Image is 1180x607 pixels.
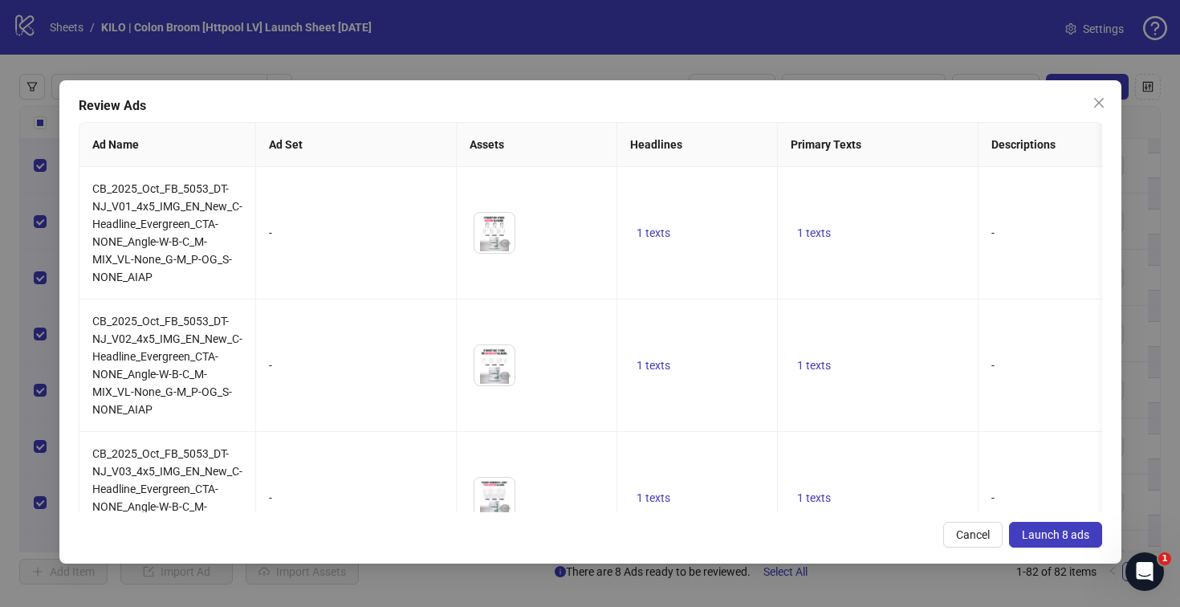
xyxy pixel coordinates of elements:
[791,356,837,375] button: 1 texts
[637,491,670,504] span: 1 texts
[943,522,1003,548] button: Cancel
[991,226,995,239] span: -
[1158,552,1171,565] span: 1
[630,223,677,242] button: 1 texts
[630,356,677,375] button: 1 texts
[797,226,831,239] span: 1 texts
[269,356,443,374] div: -
[637,359,670,372] span: 1 texts
[1086,90,1112,116] button: Close
[474,478,515,518] img: Asset 1
[499,238,511,249] span: eye
[269,489,443,507] div: -
[791,488,837,507] button: 1 texts
[474,345,515,385] img: Asset 1
[92,182,242,283] span: CB_2025_Oct_FB_5053_DT-NJ_V01_4x5_IMG_EN_New_C-Headline_Evergreen_CTA-NONE_Angle-W-B-C_M-MIX_VL-N...
[797,491,831,504] span: 1 texts
[474,213,515,253] img: Asset 1
[1125,552,1164,591] iframe: Intercom live chat
[499,503,511,514] span: eye
[495,499,515,518] button: Preview
[256,123,457,167] th: Ad Set
[457,123,617,167] th: Assets
[499,370,511,381] span: eye
[92,315,242,416] span: CB_2025_Oct_FB_5053_DT-NJ_V02_4x5_IMG_EN_New_C-Headline_Evergreen_CTA-NONE_Angle-W-B-C_M-MIX_VL-N...
[778,123,979,167] th: Primary Texts
[495,366,515,385] button: Preview
[791,223,837,242] button: 1 texts
[79,96,1102,116] div: Review Ads
[495,234,515,253] button: Preview
[797,359,831,372] span: 1 texts
[617,123,778,167] th: Headlines
[1093,96,1105,109] span: close
[630,488,677,507] button: 1 texts
[991,359,995,372] span: -
[1022,528,1089,541] span: Launch 8 ads
[92,447,242,548] span: CB_2025_Oct_FB_5053_DT-NJ_V03_4x5_IMG_EN_New_C-Headline_Evergreen_CTA-NONE_Angle-W-B-C_M-MIX_VL-N...
[979,123,1179,167] th: Descriptions
[991,491,995,504] span: -
[269,224,443,242] div: -
[956,528,990,541] span: Cancel
[79,123,256,167] th: Ad Name
[637,226,670,239] span: 1 texts
[1009,522,1102,548] button: Launch 8 ads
